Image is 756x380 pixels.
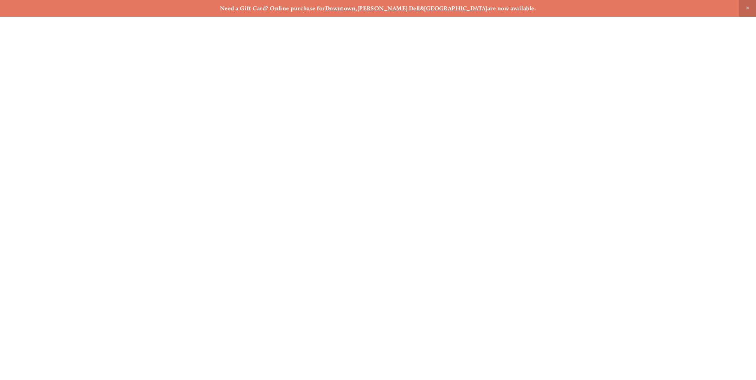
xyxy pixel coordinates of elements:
[357,5,420,12] a: [PERSON_NAME] Dell
[487,5,536,12] strong: are now available.
[424,5,487,12] a: [GEOGRAPHIC_DATA]
[325,5,356,12] a: Downtown
[420,5,424,12] strong: &
[220,5,325,12] strong: Need a Gift Card? Online purchase for
[355,5,357,12] strong: ,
